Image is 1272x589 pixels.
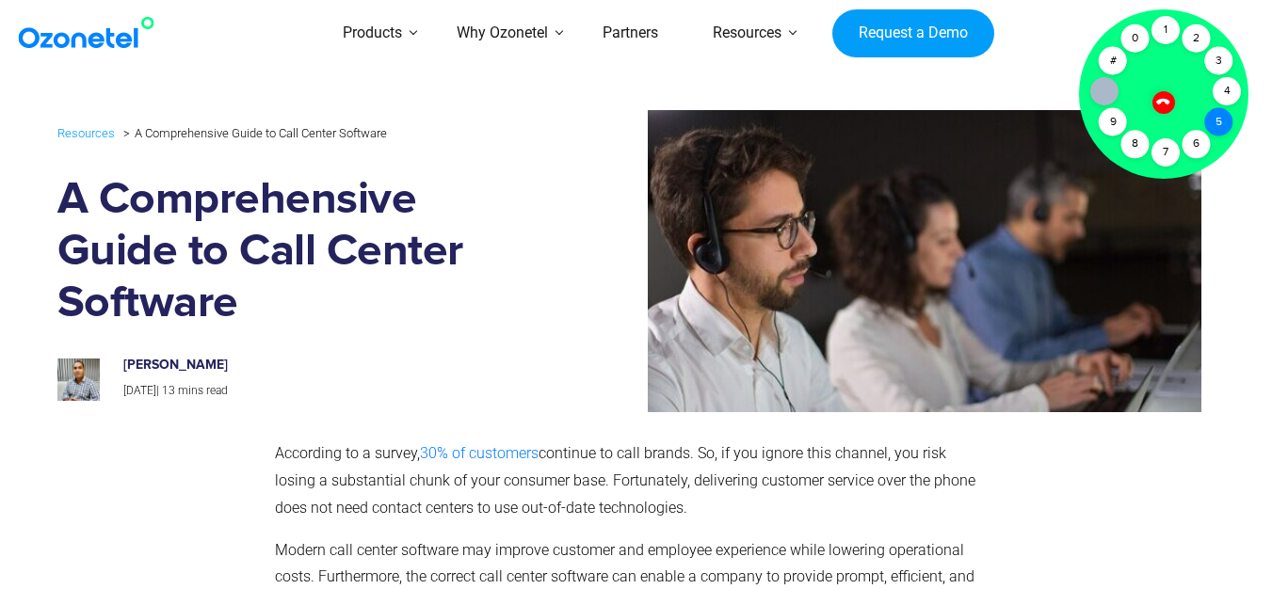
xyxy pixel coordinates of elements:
[57,174,540,329] h1: A Comprehensive Guide to Call Center Software
[1213,77,1241,105] div: 4
[119,121,387,145] li: A Comprehensive Guide to Call Center Software
[832,9,993,58] a: Request a Demo
[1121,131,1150,159] div: 8
[123,384,156,397] span: [DATE]
[1121,24,1150,53] div: 0
[420,444,539,462] a: 30% of customers
[1099,108,1127,136] div: 9
[1151,138,1180,167] div: 7
[123,381,521,402] p: |
[1205,108,1233,136] div: 5
[1099,47,1127,75] div: #
[178,384,228,397] span: mins read
[1151,16,1180,44] div: 1
[123,358,521,374] h6: [PERSON_NAME]
[1183,131,1211,159] div: 6
[275,444,975,517] span: continue to call brands. So, if you ignore this channel, you risk losing a substantial chunk of y...
[1205,47,1233,75] div: 3
[1183,24,1211,53] div: 2
[57,358,100,401] img: prashanth-kancherla_avatar-200x200.jpeg
[275,444,420,462] span: According to a survey,
[57,122,115,144] a: Resources
[162,384,175,397] span: 13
